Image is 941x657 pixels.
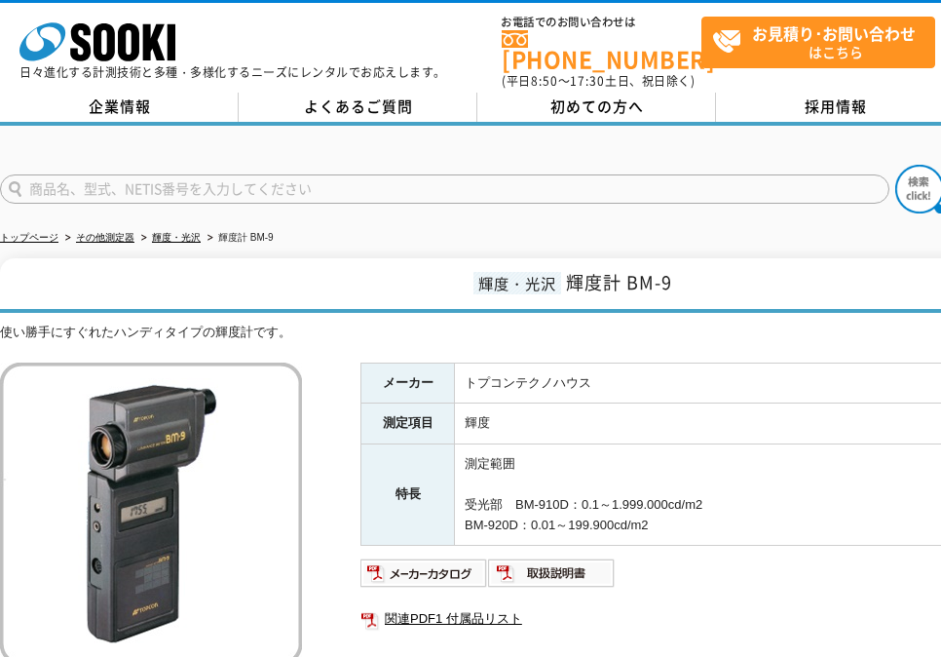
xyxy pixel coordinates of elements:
[502,30,701,70] a: [PHONE_NUMBER]
[360,558,488,589] img: メーカーカタログ
[477,93,716,122] a: 初めての方へ
[473,272,561,294] span: 輝度・光沢
[360,571,488,586] a: メーカーカタログ
[752,21,916,45] strong: お見積り･お問い合わせ
[152,232,201,243] a: 輝度・光沢
[550,96,644,117] span: 初めての方へ
[76,232,134,243] a: その他測定器
[566,269,672,295] span: 輝度計 BM-9
[488,558,616,589] img: 取扱説明書
[204,228,274,249] li: 輝度計 BM-9
[361,363,455,404] th: メーカー
[361,404,455,444] th: 測定項目
[502,72,695,90] span: (平日 ～ 土日、祝日除く)
[531,72,558,90] span: 8:50
[570,72,605,90] span: 17:30
[701,17,935,68] a: お見積り･お問い合わせはこちら
[502,17,701,28] span: お電話でのお問い合わせは
[19,66,446,78] p: 日々進化する計測技術と多種・多様化するニーズにレンタルでお応えします。
[488,571,616,586] a: 取扱説明書
[361,444,455,546] th: 特長
[239,93,477,122] a: よくあるご質問
[712,18,934,66] span: はこちら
